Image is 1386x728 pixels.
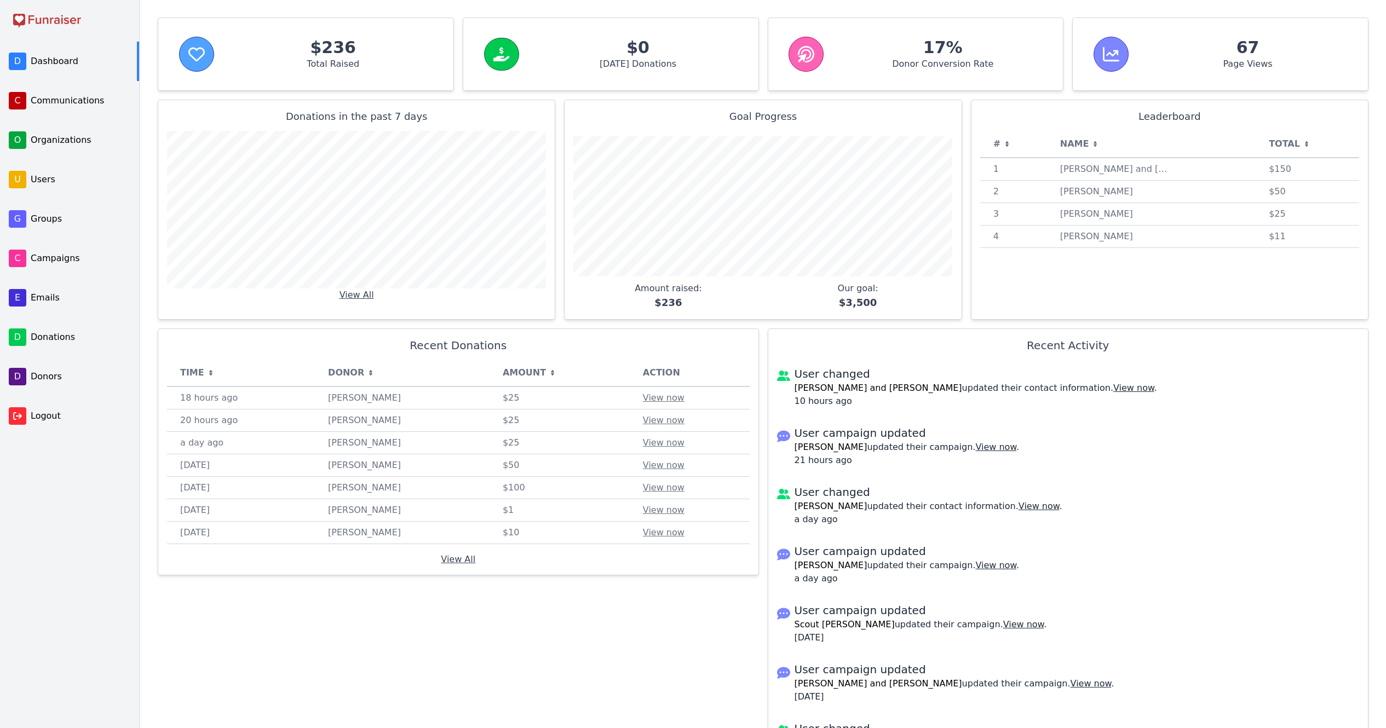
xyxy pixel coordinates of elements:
[1256,158,1359,181] td: $150
[31,94,128,107] span: Communications
[1060,207,1170,221] span: Sammy McConnell
[643,437,685,448] a: View the donation details from Julia Jacques.
[842,38,1043,57] strong: 17%
[1256,226,1359,248] td: $11
[795,662,1114,677] strong: User campaign updated
[1060,137,1099,151] button: Name
[795,366,1360,382] strong: User changed
[9,250,26,267] span: C
[490,522,630,544] td: $10
[31,212,128,226] span: Groups
[1060,185,1170,198] span: Lilly Saltzman
[795,544,1020,585] p: updated their campaign. .
[9,289,26,307] span: E
[1019,501,1060,511] a: View the updated contact information for Lilly
[643,505,685,515] a: View the donation details from Gregg Setzer.
[1147,57,1348,71] span: Page Views
[490,386,630,409] td: $25
[993,230,1034,243] span: 4
[795,366,1360,408] p: updated their contact information. .
[31,252,128,265] span: Campaigns
[167,109,546,124] h3: Donations in the past 7 days
[328,366,374,379] button: Donor
[328,414,438,427] span: Schocke, Stefanie
[1256,181,1359,203] td: $50
[643,482,685,493] a: View the donation details from Linda Lyons.
[795,484,1360,500] strong: User changed
[993,185,1034,198] span: 2
[795,484,1360,526] p: updated their contact information. .
[31,291,128,304] span: Emails
[993,137,1010,151] button: #
[795,454,865,467] span: 21 hours ago
[9,368,26,385] span: D
[795,383,962,393] span: [PERSON_NAME] and [PERSON_NAME]
[1060,230,1170,243] span: Addison Setzer
[340,290,374,300] a: View All
[795,425,1020,467] p: updated their campaign. .
[233,38,434,57] strong: $236
[538,57,739,71] span: [DATE] Donations
[1113,383,1154,393] a: View the updated contact information for Hattie and Lily
[795,603,1047,618] strong: User campaign updated
[180,481,290,494] span: 2 days ago
[795,631,865,644] span: [DATE]
[795,662,1114,703] p: updated their campaign. .
[975,560,1016,570] a: View the updated campaign message for Sammy
[9,53,26,70] span: D
[328,436,438,449] span: Jacques, Julia
[635,282,702,310] p: Amount raised:
[180,436,290,449] span: a day ago
[490,409,630,432] td: $25
[31,370,128,383] span: Donors
[490,499,630,522] td: $1
[975,442,1016,452] a: View the updated campaign message for Lilly
[795,544,1020,559] strong: User campaign updated
[328,459,438,472] span: Cooper, Tiffany
[1147,38,1348,57] strong: 67
[795,603,1047,644] p: updated their campaign. .
[993,163,1034,176] span: 1
[180,504,290,517] span: 5 days ago
[490,477,630,499] td: $100
[1269,137,1310,151] button: Total
[9,131,26,149] span: O
[993,207,1034,221] span: 3
[538,38,739,57] strong: $0
[233,57,434,71] span: Total Raised
[643,415,685,425] a: View the donation details from Stefanie Schocke.
[838,282,878,310] p: Our goal:
[180,414,290,427] span: 20 hours ago
[795,395,865,408] span: 10 hours ago
[490,454,630,477] td: $50
[842,57,1043,71] span: Donor Conversion Rate
[9,171,26,188] span: U
[441,554,475,564] a: View All
[9,210,26,228] span: G
[795,572,865,585] span: a day ago
[180,459,290,472] span: 2 days ago
[31,173,128,186] span: Users
[180,366,214,379] button: Time
[328,481,438,494] span: Lyons, Linda
[795,619,895,629] span: Scout [PERSON_NAME]
[980,109,1359,124] h3: Leaderboard
[635,295,702,310] span: $236
[795,513,865,526] span: a day ago
[9,328,26,346] span: D
[180,526,290,539] span: 6 days ago
[643,527,685,538] a: View the donation details from Gregg Setzer.
[643,460,685,470] a: View the donation details from Tiffany Cooper.
[31,331,128,344] span: Donations
[167,338,750,353] h2: Recent Donations
[1060,163,1170,176] span: Anniston and Presley Altic
[777,338,1360,353] h2: Recent Activity
[795,442,867,452] span: [PERSON_NAME]
[643,392,685,403] a: View the donation details from Mary Galindo.
[795,690,865,703] span: [DATE]
[31,55,128,68] span: Dashboard
[328,391,438,405] span: Galindo, Mary
[795,425,1020,441] strong: User campaign updated
[503,366,556,379] button: Amount
[490,432,630,454] td: $25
